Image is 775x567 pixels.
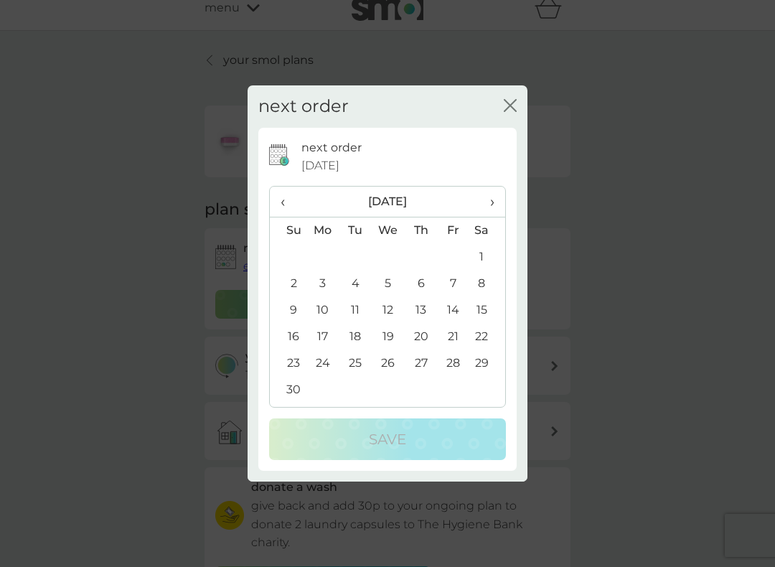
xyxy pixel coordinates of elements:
p: next order [301,139,362,157]
td: 27 [405,350,437,377]
td: 3 [306,271,339,297]
td: 5 [372,271,405,297]
button: Save [269,418,506,460]
td: 25 [339,350,372,377]
td: 17 [306,324,339,350]
td: 1 [469,244,505,271]
span: › [480,187,494,217]
td: 14 [437,297,469,324]
td: 29 [469,350,505,377]
td: 24 [306,350,339,377]
td: 26 [372,350,405,377]
th: Sa [469,217,505,244]
td: 16 [270,324,306,350]
td: 20 [405,324,437,350]
td: 2 [270,271,306,297]
td: 28 [437,350,469,377]
td: 9 [270,297,306,324]
button: close [504,99,517,114]
td: 21 [437,324,469,350]
td: 6 [405,271,437,297]
td: 10 [306,297,339,324]
td: 4 [339,271,372,297]
td: 30 [270,377,306,403]
th: Su [270,217,306,244]
td: 15 [469,297,505,324]
th: Mo [306,217,339,244]
h2: next order [258,96,349,117]
th: We [372,217,405,244]
td: 13 [405,297,437,324]
td: 19 [372,324,405,350]
th: [DATE] [306,187,469,217]
th: Th [405,217,437,244]
td: 7 [437,271,469,297]
th: Tu [339,217,372,244]
td: 8 [469,271,505,297]
p: Save [369,428,406,451]
span: [DATE] [301,156,339,175]
td: 11 [339,297,372,324]
td: 23 [270,350,306,377]
span: ‹ [281,187,296,217]
td: 12 [372,297,405,324]
th: Fr [437,217,469,244]
td: 22 [469,324,505,350]
td: 18 [339,324,372,350]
